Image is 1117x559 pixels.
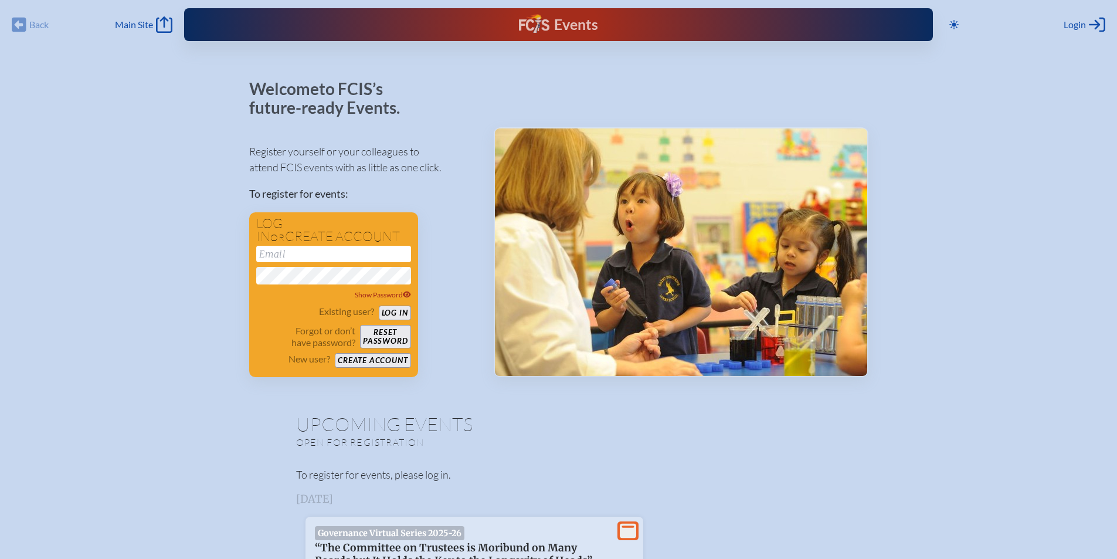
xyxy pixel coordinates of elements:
h1: Log in create account [256,217,411,243]
p: Existing user? [319,306,374,317]
img: Events [495,128,867,376]
p: To register for events: [249,186,475,202]
p: Register yourself or your colleagues to attend FCIS events with as little as one click. [249,144,475,175]
span: Main Site [115,19,153,31]
span: Login [1064,19,1086,31]
button: Resetpassword [360,325,410,348]
h3: [DATE] [296,493,821,505]
h1: Upcoming Events [296,415,821,433]
button: Create account [335,353,410,368]
span: Governance Virtual Series 2025-26 [315,526,465,540]
div: FCIS Events — Future ready [390,14,726,35]
p: Forgot or don’t have password? [256,325,356,348]
a: Main Site [115,16,172,33]
p: Welcome to FCIS’s future-ready Events. [249,80,413,117]
span: Show Password [355,290,411,299]
p: To register for events, please log in. [296,467,821,483]
p: New user? [288,353,330,365]
button: Log in [379,306,411,320]
p: Open for registration [296,436,606,448]
input: Email [256,246,411,262]
span: or [270,232,285,243]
